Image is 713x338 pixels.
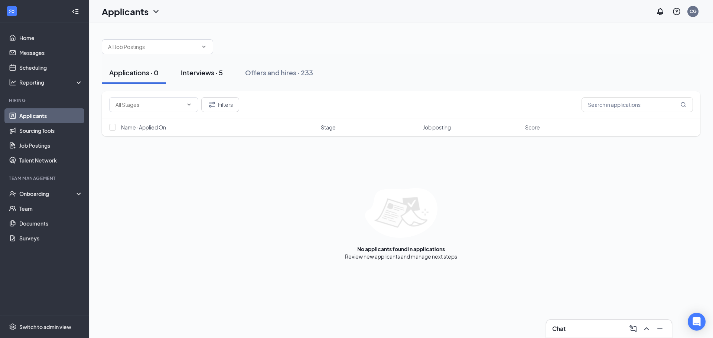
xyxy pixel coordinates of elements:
button: Minimize [654,323,666,335]
a: Sourcing Tools [19,123,83,138]
a: Surveys [19,231,83,246]
input: All Stages [115,101,183,109]
a: Talent Network [19,153,83,168]
a: Scheduling [19,60,83,75]
a: Messages [19,45,83,60]
div: Offers and hires · 233 [245,68,313,77]
svg: ChevronUp [642,324,651,333]
a: Home [19,30,83,45]
input: All Job Postings [108,43,198,51]
svg: Minimize [655,324,664,333]
a: Job Postings [19,138,83,153]
span: Score [525,124,540,131]
img: empty-state [365,188,437,238]
svg: WorkstreamLogo [8,7,16,15]
svg: ComposeMessage [629,324,638,333]
div: Reporting [19,79,83,86]
h3: Chat [552,325,566,333]
div: No applicants found in applications [357,245,445,253]
div: CG [690,8,697,14]
svg: ChevronDown [201,44,207,50]
svg: Analysis [9,79,16,86]
svg: Filter [208,100,216,109]
div: Hiring [9,97,81,104]
div: Switch to admin view [19,323,71,331]
a: Documents [19,216,83,231]
svg: Notifications [656,7,665,16]
svg: ChevronDown [186,102,192,108]
svg: Settings [9,323,16,331]
div: Open Intercom Messenger [688,313,706,331]
svg: ChevronDown [152,7,160,16]
input: Search in applications [582,97,693,112]
div: Review new applicants and manage next steps [345,253,457,260]
button: ChevronUp [641,323,652,335]
div: Onboarding [19,190,76,197]
span: Stage [321,124,336,131]
button: ComposeMessage [627,323,639,335]
div: Applications · 0 [109,68,159,77]
svg: QuestionInfo [672,7,681,16]
svg: Collapse [72,8,79,15]
div: Interviews · 5 [181,68,223,77]
div: Team Management [9,175,81,181]
button: Filter Filters [201,97,239,112]
span: Job posting [423,124,451,131]
svg: UserCheck [9,190,16,197]
a: Team [19,201,83,216]
a: Applicants [19,108,83,123]
svg: MagnifyingGlass [680,102,686,108]
h1: Applicants [102,5,149,18]
span: Name · Applied On [121,124,166,131]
